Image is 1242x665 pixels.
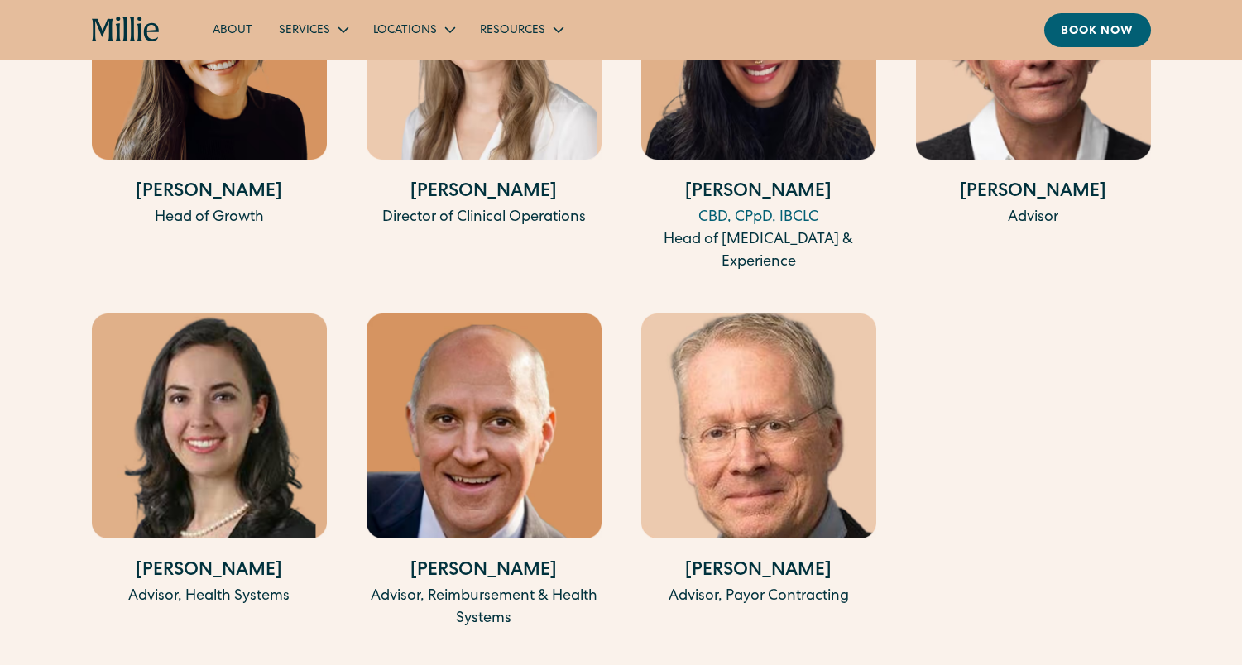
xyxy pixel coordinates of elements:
div: Head of [MEDICAL_DATA] & Experience [641,229,876,274]
div: CBD, CPpD, IBCLC [641,207,876,229]
h4: [PERSON_NAME] [92,179,327,207]
h4: [PERSON_NAME] [641,558,876,586]
div: Advisor [916,207,1151,229]
div: Locations [360,16,467,43]
h4: [PERSON_NAME] [92,558,327,586]
h4: [PERSON_NAME] [367,179,602,207]
div: Locations [373,22,437,40]
a: About [199,16,266,43]
div: Resources [467,16,575,43]
a: home [92,17,161,43]
div: Head of Growth [92,207,327,229]
div: Advisor, Reimbursement & Health Systems [367,586,602,630]
div: Book now [1061,23,1134,41]
h4: [PERSON_NAME] [916,179,1151,207]
div: Services [266,16,360,43]
div: Advisor, Health Systems [92,586,327,608]
h4: [PERSON_NAME] [641,179,876,207]
div: Director of Clinical Operations [367,207,602,229]
div: Services [279,22,330,40]
a: Book now [1044,13,1151,47]
div: Resources [480,22,545,40]
div: Advisor, Payor Contracting [641,586,876,608]
h4: [PERSON_NAME] [367,558,602,586]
